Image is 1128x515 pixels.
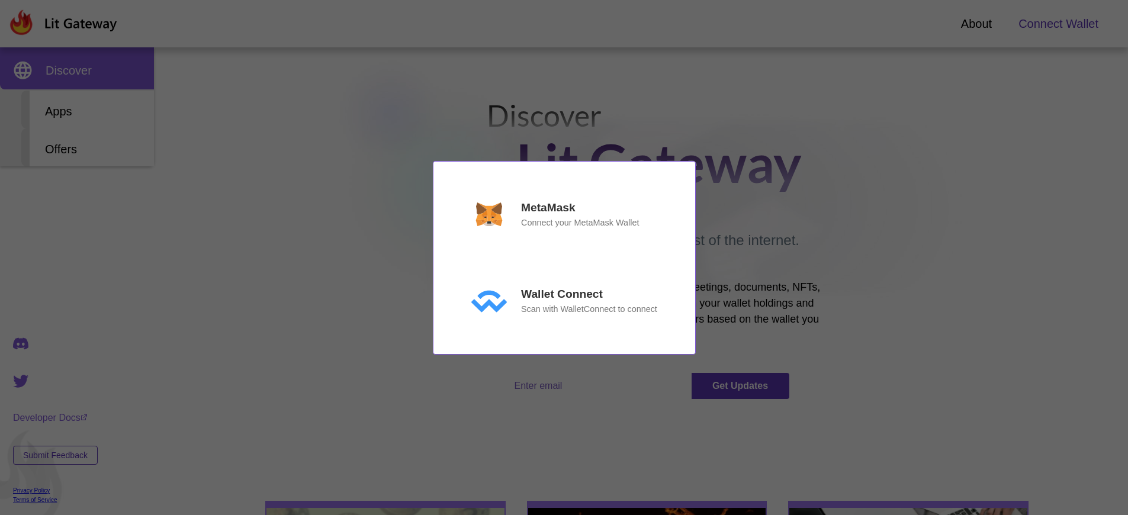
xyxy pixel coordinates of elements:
p: MetaMask [521,199,576,217]
img: svg+xml;base64,PHN2ZyBoZWlnaHQ9IjI0NiIgdmlld0JveD0iMCAwIDQwMCAyNDYiIHdpZHRoPSI0MDAiIHhtbG5zPSJodH... [471,289,507,313]
p: Wallet Connect [521,286,603,303]
p: Scan with WalletConnect to connect [521,303,657,316]
img: svg+xml;base64,PHN2ZyBoZWlnaHQ9IjM1NSIgdmlld0JveD0iMCAwIDM5NyAzNTUiIHdpZHRoPSIzOTciIHhtbG5zPSJodH... [471,202,507,226]
p: Connect your MetaMask Wallet [521,216,639,229]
